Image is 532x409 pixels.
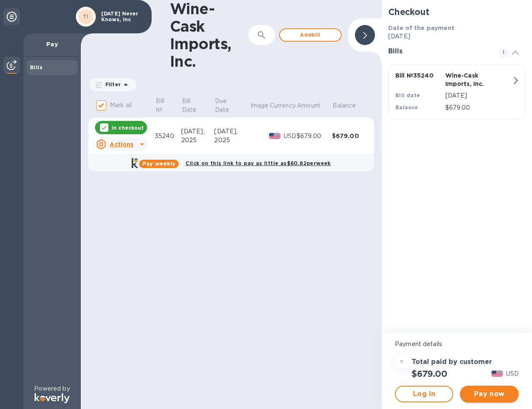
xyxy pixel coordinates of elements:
p: USD [284,132,297,141]
h2: $679.00 [412,369,447,379]
b: TI [83,13,89,20]
b: Click on this link to pay as little as $60.82 per week [185,160,330,166]
u: Actions [110,141,133,148]
h2: Checkout [388,7,525,17]
p: Mark all [110,101,132,110]
button: Log in [395,386,453,402]
p: [DATE] [388,32,525,41]
img: USD [269,133,280,139]
button: Addbill [279,28,342,42]
span: Log in [402,389,446,399]
b: Balance [395,104,418,110]
b: Date of the payment [388,25,455,31]
p: Pay [30,40,74,48]
p: USD [506,369,519,378]
p: Filter [102,81,121,88]
p: Bill № 35240 [395,71,442,80]
div: [DATE], [214,127,250,136]
button: Bill №35240Wine-Cask Imports, Inc.Bill date[DATE]Balance$679.00 [388,64,525,119]
p: [DATE] Never Knows, Inc [101,11,143,23]
p: Bill Date [182,97,203,114]
p: Bill № [156,97,170,114]
b: Bill date [395,92,420,98]
p: Amount [297,101,320,110]
b: Bills [30,64,42,70]
div: 35240 [155,132,181,141]
span: Balance [332,101,367,110]
div: $679.00 [297,132,332,141]
img: USD [492,371,503,376]
p: Due Date [215,97,238,114]
p: Payment details [395,340,519,349]
p: [DATE] [445,91,512,100]
p: Powered by [34,384,70,393]
p: Image [250,101,269,110]
img: Logo [35,393,70,403]
p: Currency [270,101,296,110]
div: 2025 [181,136,215,145]
h3: Bills [388,48,489,55]
p: $679.00 [445,103,512,112]
div: 2025 [214,136,250,145]
span: Due Date [215,97,249,114]
span: Bill Date [182,97,214,114]
div: $679.00 [332,132,367,140]
span: Bill № [156,97,180,114]
button: Pay now [460,386,518,402]
span: Pay now [467,389,512,399]
span: 1 [499,48,509,58]
p: Wine-Cask Imports, Inc. [445,71,492,88]
span: Add bill [287,30,334,40]
div: [DATE], [181,127,215,136]
h3: Total paid by customer [412,358,492,366]
b: Pay weekly [142,161,175,167]
div: = [395,355,408,369]
p: In checkout [112,124,144,131]
span: Amount [297,101,331,110]
p: Balance [332,101,356,110]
